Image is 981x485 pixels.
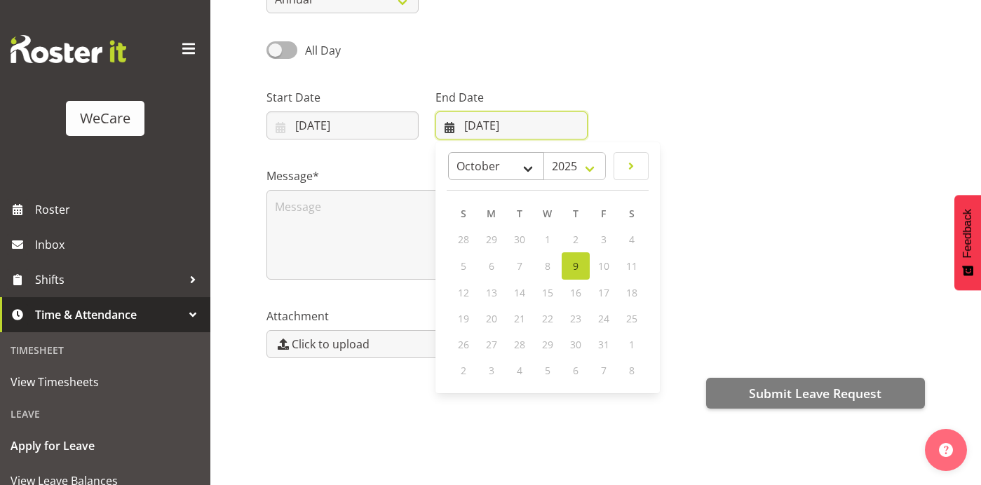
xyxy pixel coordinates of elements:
span: W [543,207,552,220]
span: Click to upload [292,336,370,353]
span: 2 [573,233,579,246]
span: Time & Attendance [35,304,182,325]
span: All Day [305,43,341,58]
span: F [601,207,606,220]
img: help-xxl-2.png [939,443,953,457]
span: 29 [486,233,497,246]
span: 25 [626,312,637,325]
span: 19 [458,312,469,325]
span: 27 [486,338,497,351]
span: 23 [570,312,581,325]
span: 8 [545,259,550,273]
input: Click to select... [435,111,588,139]
span: 29 [542,338,553,351]
span: M [487,207,496,220]
span: 7 [517,259,522,273]
label: Start Date [266,89,419,106]
span: 26 [458,338,469,351]
div: WeCare [80,108,130,129]
span: 4 [517,364,522,377]
span: S [629,207,635,220]
span: 12 [458,286,469,299]
span: 2 [461,364,466,377]
span: Inbox [35,234,203,255]
label: End Date [435,89,588,106]
span: Roster [35,199,203,220]
span: Apply for Leave [11,435,200,456]
span: 7 [601,364,607,377]
span: 3 [489,364,494,377]
span: 15 [542,286,553,299]
label: Message* [266,168,588,184]
span: 5 [545,364,550,377]
span: 3 [601,233,607,246]
span: 10 [598,259,609,273]
span: 11 [626,259,637,273]
span: 1 [545,233,550,246]
span: 18 [626,286,637,299]
a: Apply for Leave [4,428,207,463]
span: 14 [514,286,525,299]
span: 13 [486,286,497,299]
span: View Timesheets [11,371,200,392]
span: 9 [573,259,579,273]
span: 16 [570,286,581,299]
span: Feedback [961,209,974,258]
div: Leave [4,399,207,428]
span: 22 [542,312,553,325]
span: 30 [514,233,525,246]
span: 6 [573,364,579,377]
span: 28 [458,233,469,246]
span: 6 [489,259,494,273]
a: View Timesheets [4,364,207,399]
span: 8 [629,364,635,377]
div: Timesheet [4,336,207,364]
span: 20 [486,312,497,325]
span: 28 [514,338,525,351]
span: T [517,207,522,220]
span: T [573,207,579,220]
span: 5 [461,259,466,273]
span: Submit Leave Request [749,384,881,402]
span: 31 [598,338,609,351]
button: Feedback - Show survey [954,195,981,290]
span: 17 [598,286,609,299]
input: Click to select... [266,111,419,139]
span: 30 [570,338,581,351]
label: Attachment [266,308,588,325]
span: 1 [629,338,635,351]
span: S [461,207,466,220]
img: Rosterit website logo [11,35,126,63]
span: Shifts [35,269,182,290]
button: Submit Leave Request [706,378,925,409]
span: 24 [598,312,609,325]
span: 4 [629,233,635,246]
span: 21 [514,312,525,325]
